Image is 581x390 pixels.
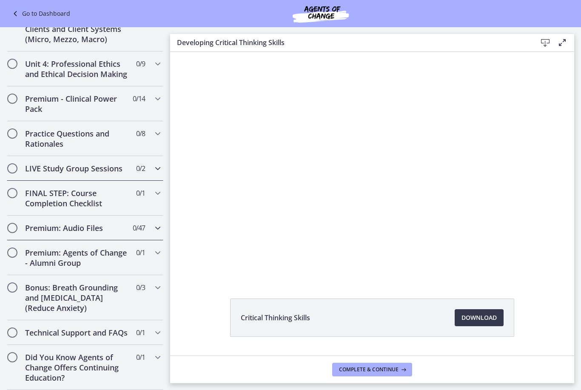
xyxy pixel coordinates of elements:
span: 0 / 3 [136,282,145,293]
h3: Developing Critical Thinking Skills [177,37,523,48]
span: 0 / 1 [136,327,145,338]
span: 0 / 8 [136,128,145,139]
h2: Practice Questions and Rationales [25,128,129,149]
h2: Did You Know Agents of Change Offers Continuing Education? [25,352,129,383]
span: Complete & continue [339,366,399,373]
span: 0 / 9 [136,59,145,69]
span: 0 / 2 [136,163,145,174]
span: 0 / 1 [136,352,145,362]
h2: LIVE Study Group Sessions [25,163,129,174]
button: Complete & continue [332,363,412,376]
span: Critical Thinking Skills [241,313,310,323]
h2: Premium: Audio Files [25,223,129,233]
a: Download [455,309,504,326]
h2: Premium: Agents of Change - Alumni Group [25,248,129,268]
span: 0 / 47 [133,223,145,233]
span: Download [461,313,497,323]
img: Agents of Change Social Work Test Prep [270,3,372,24]
h2: Bonus: Breath Grounding and [MEDICAL_DATA] (Reduce Anxiety) [25,282,129,313]
iframe: Video Lesson [170,52,574,279]
h2: Unit 4: Professional Ethics and Ethical Decision Making [25,59,129,79]
a: Go to Dashboard [10,9,70,19]
h2: Unit 3: Interventions with Clients and Client Systems (Micro, Mezzo, Macro) [25,14,129,44]
span: 0 / 14 [133,94,145,104]
h2: Technical Support and FAQs [25,327,129,338]
h2: FINAL STEP: Course Completion Checklist [25,188,129,208]
h2: Premium - Clinical Power Pack [25,94,129,114]
span: 0 / 1 [136,248,145,258]
span: 0 / 1 [136,188,145,198]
